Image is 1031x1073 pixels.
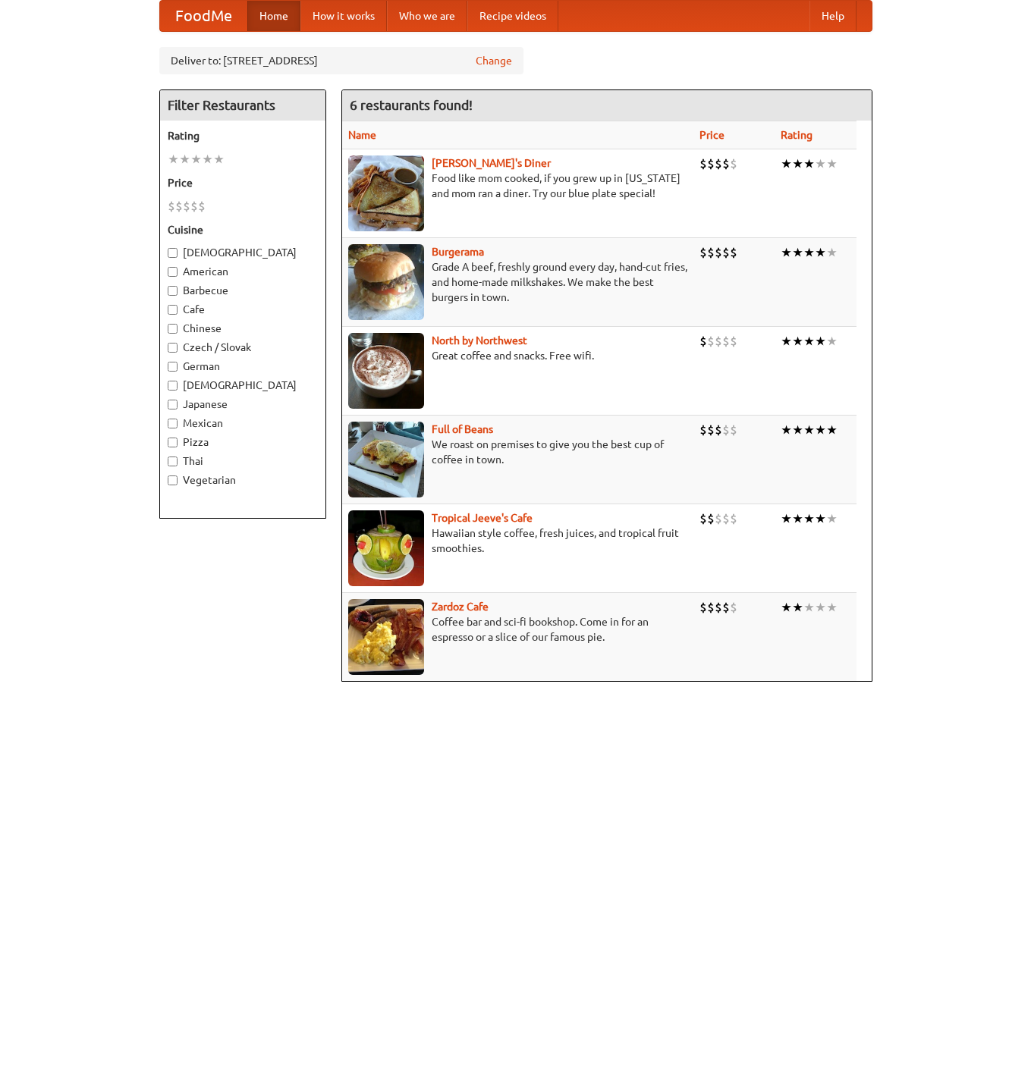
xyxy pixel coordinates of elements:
[803,155,815,172] li: ★
[467,1,558,31] a: Recipe videos
[168,453,318,469] label: Thai
[168,359,318,374] label: German
[781,422,792,438] li: ★
[168,321,318,336] label: Chinese
[792,333,803,350] li: ★
[792,510,803,527] li: ★
[722,244,730,261] li: $
[730,510,737,527] li: $
[715,599,722,616] li: $
[781,333,792,350] li: ★
[168,264,318,279] label: American
[348,599,424,675] img: zardoz.jpg
[183,198,190,215] li: $
[826,155,838,172] li: ★
[715,333,722,350] li: $
[707,599,715,616] li: $
[730,244,737,261] li: $
[168,175,318,190] h5: Price
[809,1,857,31] a: Help
[168,222,318,237] h5: Cuisine
[707,422,715,438] li: $
[432,246,484,258] a: Burgerama
[722,333,730,350] li: $
[159,47,523,74] div: Deliver to: [STREET_ADDRESS]
[300,1,387,31] a: How it works
[168,267,178,277] input: American
[168,340,318,355] label: Czech / Slovak
[803,510,815,527] li: ★
[826,510,838,527] li: ★
[348,437,687,467] p: We roast on premises to give you the best cup of coffee in town.
[168,419,178,428] input: Mexican
[348,129,376,141] a: Name
[826,422,838,438] li: ★
[348,348,687,363] p: Great coffee and snacks. Free wifi.
[432,334,527,347] b: North by Northwest
[781,510,792,527] li: ★
[168,362,178,372] input: German
[699,129,725,141] a: Price
[160,90,325,121] h4: Filter Restaurants
[707,333,715,350] li: $
[168,472,318,488] label: Vegetarian
[348,259,687,305] p: Grade A beef, freshly ground every day, hand-cut fries, and home-made milkshakes. We make the bes...
[168,475,178,485] input: Vegetarian
[348,422,424,497] img: beans.jpg
[348,614,687,645] p: Coffee bar and sci-fi bookshop. Come in for an espresso or a slice of our famous pie.
[175,198,183,215] li: $
[792,155,803,172] li: ★
[168,343,178,353] input: Czech / Slovak
[168,128,318,143] h5: Rating
[198,198,206,215] li: $
[826,244,838,261] li: ★
[803,244,815,261] li: ★
[792,422,803,438] li: ★
[792,599,803,616] li: ★
[815,599,826,616] li: ★
[160,1,247,31] a: FoodMe
[699,155,707,172] li: $
[168,198,175,215] li: $
[168,378,318,393] label: [DEMOGRAPHIC_DATA]
[350,98,473,112] ng-pluralize: 6 restaurants found!
[190,198,198,215] li: $
[168,397,318,412] label: Japanese
[707,244,715,261] li: $
[730,422,737,438] li: $
[730,599,737,616] li: $
[781,599,792,616] li: ★
[213,151,225,168] li: ★
[815,422,826,438] li: ★
[815,510,826,527] li: ★
[722,510,730,527] li: $
[168,400,178,409] input: Japanese
[803,599,815,616] li: ★
[432,601,489,613] a: Zardoz Cafe
[781,155,792,172] li: ★
[815,333,826,350] li: ★
[715,510,722,527] li: $
[348,244,424,320] img: burgerama.jpg
[168,248,178,258] input: [DEMOGRAPHIC_DATA]
[781,129,813,141] a: Rating
[730,155,737,172] li: $
[168,416,318,431] label: Mexican
[432,423,493,435] a: Full of Beans
[168,324,178,334] input: Chinese
[476,53,512,68] a: Change
[168,435,318,450] label: Pizza
[168,302,318,317] label: Cafe
[722,155,730,172] li: $
[781,244,792,261] li: ★
[715,422,722,438] li: $
[168,245,318,260] label: [DEMOGRAPHIC_DATA]
[387,1,467,31] a: Who we are
[826,599,838,616] li: ★
[348,155,424,231] img: sallys.jpg
[432,157,551,169] a: [PERSON_NAME]'s Diner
